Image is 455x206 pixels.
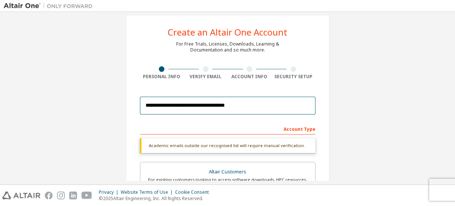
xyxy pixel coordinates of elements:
[99,189,121,195] div: Privacy
[140,123,315,134] div: Account Type
[140,74,184,80] div: Personal Info
[4,2,96,10] img: Altair One
[145,177,311,189] div: For existing customers looking to access software downloads, HPC resources, community, trainings ...
[176,41,279,53] div: For Free Trials, Licenses, Downloads, Learning & Documentation and so much more.
[140,138,315,153] div: Academic emails outside our recognised list will require manual verification.
[121,189,175,195] div: Website Terms of Use
[184,74,228,80] div: Verify Email
[145,167,311,177] div: Altair Customers
[69,192,77,199] img: linkedin.svg
[45,192,53,199] img: facebook.svg
[57,192,65,199] img: instagram.svg
[2,192,40,199] img: altair_logo.svg
[175,189,213,195] div: Cookie Consent
[81,192,92,199] img: youtube.svg
[168,28,287,37] div: Create an Altair One Account
[228,74,272,80] div: Account Info
[271,74,315,80] div: Security Setup
[99,195,213,202] p: © 2025 Altair Engineering, Inc. All Rights Reserved.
